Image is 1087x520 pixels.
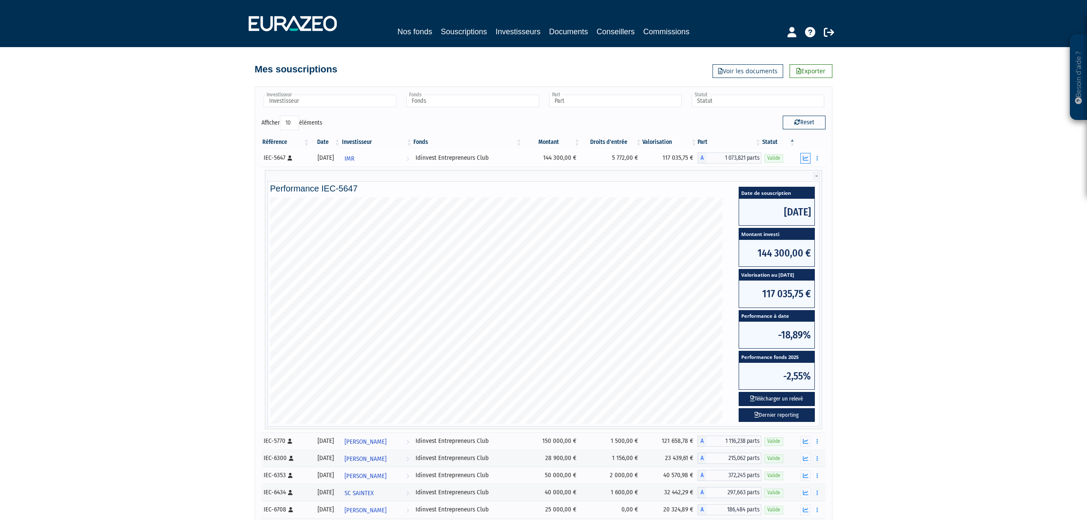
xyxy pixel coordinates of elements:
[764,154,783,162] span: Valide
[280,116,299,130] select: Afficheréléments
[581,433,642,450] td: 1 500,00 €
[739,187,814,199] span: Date de souscription
[313,505,338,514] div: [DATE]
[249,16,337,31] img: 1732889491-logotype_eurazeo_blanc_rvb.png
[642,467,698,484] td: 40 570,98 €
[642,484,698,501] td: 32 442,29 €
[264,454,307,463] div: IEC-6300
[764,489,783,497] span: Valide
[341,484,413,501] a: SC SAINTEX
[790,64,832,78] a: Exporter
[698,453,762,464] div: A - Idinvest Entrepreneurs Club
[698,453,706,464] span: A
[581,149,642,167] td: 5 772,00 €
[264,436,307,445] div: IEC-5770
[313,488,338,497] div: [DATE]
[698,436,706,447] span: A
[642,135,698,149] th: Valorisation: activer pour trier la colonne par ordre croissant
[581,135,642,149] th: Droits d'entrée: activer pour trier la colonne par ordre croissant
[398,26,432,38] a: Nos fonds
[642,149,698,167] td: 117 035,75 €
[288,473,293,478] i: [Français] Personne physique
[706,436,762,447] span: 1 116,238 parts
[739,269,814,281] span: Valorisation au [DATE]
[523,149,581,167] td: 144 300,00 €
[698,152,706,164] span: A
[264,488,307,497] div: IEC-6434
[739,351,814,363] span: Performance fonds 2025
[313,153,338,162] div: [DATE]
[698,470,706,481] span: A
[698,487,706,498] span: A
[581,501,642,518] td: 0,00 €
[345,451,386,467] span: [PERSON_NAME]
[764,454,783,463] span: Valide
[264,153,307,162] div: IEC-5647
[310,135,341,149] th: Date: activer pour trier la colonne par ordre croissant
[761,135,796,149] th: Statut : activer pour trier la colonne par ordre d&eacute;croissant
[597,26,635,38] a: Conseillers
[1074,39,1084,116] p: Besoin d'aide ?
[642,501,698,518] td: 20 324,89 €
[739,199,814,225] span: [DATE]
[698,504,706,515] span: A
[406,468,409,484] i: Voir l'investisseur
[581,450,642,467] td: 1 156,00 €
[706,487,762,498] span: 297,663 parts
[698,436,762,447] div: A - Idinvest Entrepreneurs Club
[288,155,292,161] i: [Français] Personne physique
[698,504,762,515] div: A - Idinvest Entrepreneurs Club
[581,484,642,501] td: 1 600,00 €
[341,450,413,467] a: [PERSON_NAME]
[523,501,581,518] td: 25 000,00 €
[288,490,293,495] i: [Français] Personne physique
[270,184,817,193] h4: Performance IEC-5647
[643,26,689,38] a: Commissions
[739,228,814,240] span: Montant investi
[406,451,409,467] i: Voir l'investisseur
[739,281,814,307] span: 117 035,75 €
[406,485,409,501] i: Voir l'investisseur
[739,392,815,406] button: Télécharger un relevé
[739,311,814,322] span: Performance à date
[739,322,814,348] span: -18,89%
[739,240,814,266] span: 144 300,00 €
[345,485,374,501] span: SC SAINTEX
[549,26,588,38] a: Documents
[523,135,581,149] th: Montant: activer pour trier la colonne par ordre croissant
[255,64,337,75] h4: Mes souscriptions
[713,64,783,78] a: Voir les documents
[698,470,762,481] div: A - Idinvest Entrepreneurs Club
[416,454,519,463] div: Idinvest Entrepreneurs Club
[523,433,581,450] td: 150 000,00 €
[341,135,413,149] th: Investisseur: activer pour trier la colonne par ordre croissant
[264,505,307,514] div: IEC-6708
[313,471,338,480] div: [DATE]
[261,116,322,130] label: Afficher éléments
[406,502,409,518] i: Voir l'investisseur
[698,152,762,164] div: A - Idinvest Entrepreneurs Club
[441,26,487,39] a: Souscriptions
[523,467,581,484] td: 50 000,00 €
[341,149,413,167] a: IMR
[764,437,783,445] span: Valide
[523,484,581,501] td: 40 000,00 €
[496,26,541,38] a: Investisseurs
[341,501,413,518] a: [PERSON_NAME]
[706,453,762,464] span: 215,062 parts
[261,135,310,149] th: Référence : activer pour trier la colonne par ordre croissant
[288,507,293,512] i: [Français] Personne physique
[345,468,386,484] span: [PERSON_NAME]
[706,152,762,164] span: 1 073,821 parts
[416,153,519,162] div: Idinvest Entrepreneurs Club
[739,363,814,389] span: -2,55%
[416,505,519,514] div: Idinvest Entrepreneurs Club
[698,487,762,498] div: A - Idinvest Entrepreneurs Club
[289,456,294,461] i: [Français] Personne physique
[416,471,519,480] div: Idinvest Entrepreneurs Club
[783,116,826,129] button: Reset
[288,439,292,444] i: [Français] Personne physique
[264,471,307,480] div: IEC-6353
[416,436,519,445] div: Idinvest Entrepreneurs Club
[313,454,338,463] div: [DATE]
